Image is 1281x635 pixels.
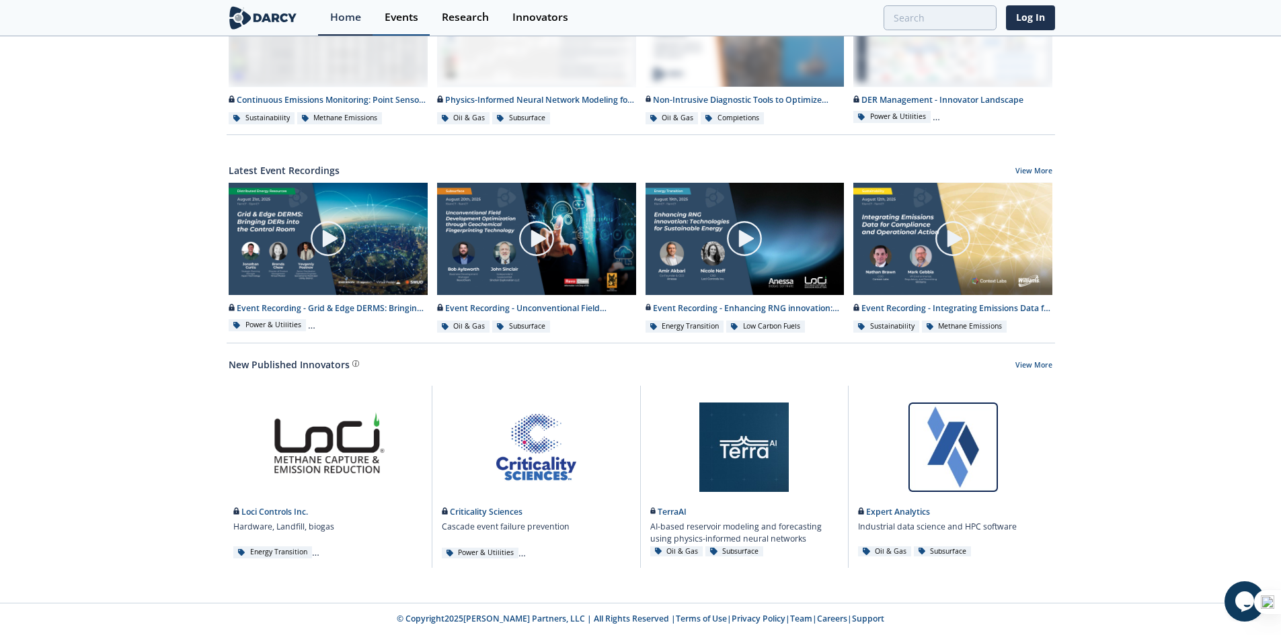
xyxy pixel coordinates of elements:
[437,112,490,124] div: Oil & Gas
[229,112,295,124] div: Sustainability
[726,220,763,257] img: play-chapters-gray.svg
[732,613,785,624] a: Privacy Policy
[726,321,805,333] div: Low Carbon Fuels
[817,613,847,624] a: Careers
[442,506,522,517] a: Criticality Sciences
[229,357,350,372] a: New Published Innovators
[1225,581,1268,622] iframe: chat widget
[224,182,432,333] a: Video Content Event Recording - Grid & Edge DERMS: Bringing DERs into the Control Room Power & Ut...
[229,302,428,314] div: Event Recording - Grid & Edge DERMS: Bringing DERs into the Control Room
[432,182,641,333] a: Video Content Event Recording - Unconventional Field Development Optimization through Geochemical...
[790,613,812,624] a: Team
[641,182,849,333] a: Video Content Event Recording - Enhancing RNG innovation: Technologies for Sustainable Energy Ene...
[492,321,550,333] div: Subsurface
[853,111,931,123] div: Power & Utilities
[1015,360,1052,372] a: View More
[646,94,845,106] div: Non-Intrusive Diagnostic Tools to Optimize Hydraulic Stimulation - Innovator Landscape
[437,183,636,294] img: Video Content
[437,302,636,314] div: Event Recording - Unconventional Field Development Optimization through Geochemical Fingerprintin...
[849,182,1057,333] a: Video Content Event Recording - Integrating Emissions Data for Compliance and Operational Action ...
[650,521,839,546] p: AI-based reservoir modeling and forecasting using physics-informed neural networks
[297,112,383,124] div: Methane Emissions
[650,506,687,517] a: TerraAI
[853,94,1052,106] div: DER Management - Innovator Landscape
[442,548,519,558] div: Power & Utilities
[385,12,418,23] div: Events
[330,12,361,23] div: Home
[676,613,727,624] a: Terms of Use
[650,546,703,557] div: Oil & Gas
[914,546,972,557] div: Subsurface
[229,319,306,331] div: Power & Utilities
[646,183,845,294] img: Video Content
[492,112,550,124] div: Subsurface
[701,112,764,124] div: Completions
[934,220,972,257] img: play-chapters-gray.svg
[227,6,300,30] img: logo-wide.svg
[233,506,308,517] a: Loci Controls Inc.
[229,94,428,106] div: Continuous Emissions Monitoring: Point Sensor Network (PSN) - Innovator Comparison
[858,506,930,517] a: Expert Analytics
[233,546,312,558] div: Energy Transition
[518,220,555,257] img: play-chapters-gray.svg
[233,521,334,533] p: Hardware, Landfill, biogas
[442,12,489,23] div: Research
[352,360,360,368] img: information.svg
[309,220,347,257] img: play-chapters-gray.svg
[853,302,1052,314] div: Event Recording - Integrating Emissions Data for Compliance and Operational Action
[858,521,1017,533] p: Industrial data science and HPC software
[646,112,699,124] div: Oil & Gas
[922,321,1007,333] div: Methane Emissions
[853,183,1052,294] img: Video Content
[853,321,919,333] div: Sustainability
[229,163,340,177] a: Latest Event Recordings
[705,546,763,557] div: Subsurface
[143,613,1138,625] p: © Copyright 2025 [PERSON_NAME] Partners, LLC | All Rights Reserved | | | | |
[442,521,570,533] p: Cascade event failure prevention
[512,12,568,23] div: Innovators
[852,613,884,624] a: Support
[884,5,997,30] input: Advanced Search
[437,321,490,333] div: Oil & Gas
[858,546,911,557] div: Oil & Gas
[1006,5,1055,30] a: Log In
[646,302,845,314] div: Event Recording - Enhancing RNG innovation: Technologies for Sustainable Energy
[646,321,724,333] div: Energy Transition
[437,94,636,106] div: Physics-Informed Neural Network Modeling for Upstream - Innovator Comparison
[229,183,428,294] img: Video Content
[1015,166,1052,178] a: View More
